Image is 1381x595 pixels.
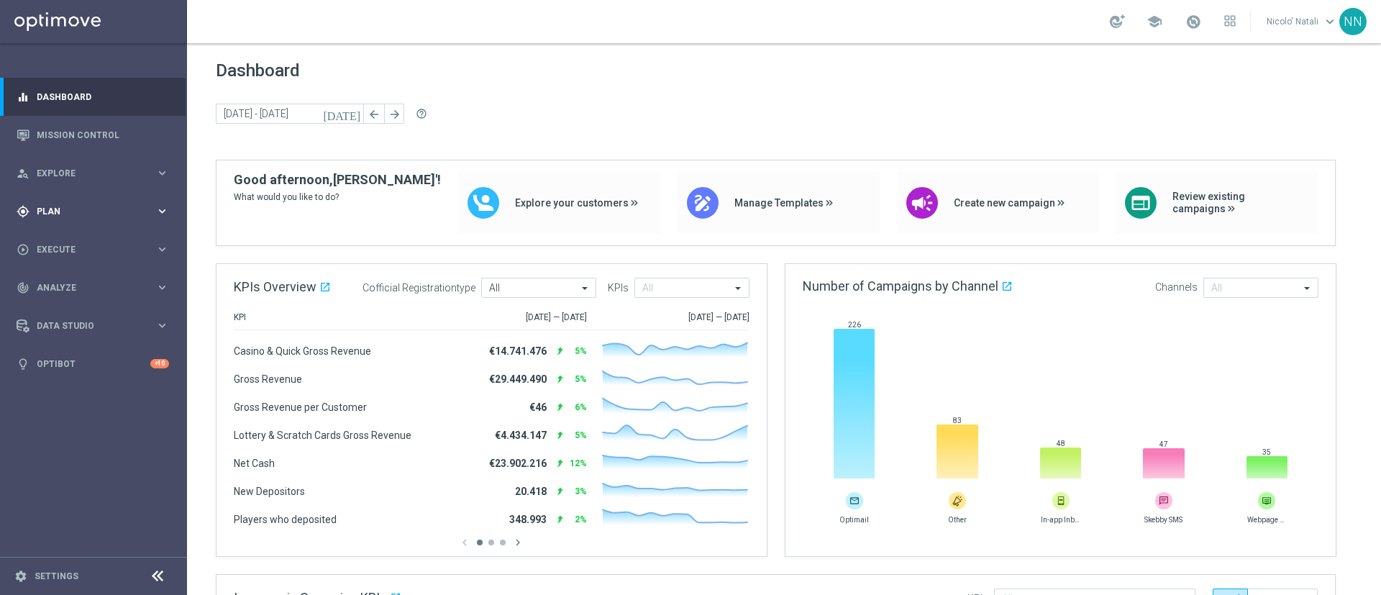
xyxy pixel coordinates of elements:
[17,167,155,180] div: Explore
[16,358,170,370] button: lightbulb Optibot +10
[16,130,170,141] button: Mission Control
[16,91,170,103] button: equalizer Dashboard
[16,168,170,179] button: person_search Explore keyboard_arrow_right
[16,282,170,294] button: track_changes Analyze keyboard_arrow_right
[17,205,29,218] i: gps_fixed
[1147,14,1162,29] span: school
[17,116,169,154] div: Mission Control
[37,245,155,254] span: Execute
[17,167,29,180] i: person_search
[155,281,169,294] i: keyboard_arrow_right
[37,345,150,383] a: Optibot
[37,78,169,116] a: Dashboard
[17,243,155,256] div: Execute
[17,91,29,104] i: equalizer
[17,205,155,218] div: Plan
[155,242,169,256] i: keyboard_arrow_right
[1322,14,1338,29] span: keyboard_arrow_down
[16,244,170,255] button: play_circle_outline Execute keyboard_arrow_right
[17,358,29,371] i: lightbulb
[1339,8,1367,35] div: NN
[16,206,170,217] button: gps_fixed Plan keyboard_arrow_right
[37,116,169,154] a: Mission Control
[17,281,29,294] i: track_changes
[35,572,78,581] a: Settings
[37,283,155,292] span: Analyze
[17,319,155,332] div: Data Studio
[37,322,155,330] span: Data Studio
[17,281,155,294] div: Analyze
[17,78,169,116] div: Dashboard
[1265,11,1339,32] a: Nicolo' Natalikeyboard_arrow_down
[155,204,169,218] i: keyboard_arrow_right
[17,243,29,256] i: play_circle_outline
[155,319,169,332] i: keyboard_arrow_right
[37,207,155,216] span: Plan
[14,570,27,583] i: settings
[155,166,169,180] i: keyboard_arrow_right
[17,345,169,383] div: Optibot
[150,359,169,368] div: +10
[37,169,155,178] span: Explore
[16,320,170,332] button: Data Studio keyboard_arrow_right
